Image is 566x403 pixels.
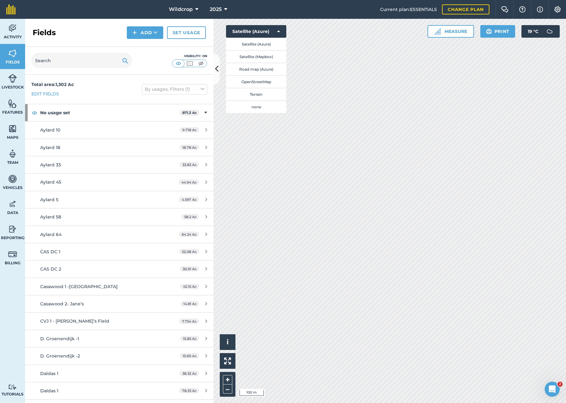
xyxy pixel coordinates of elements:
span: 78.33 Ac [179,388,199,393]
img: svg+xml;base64,PD94bWwgdmVyc2lvbj0iMS4wIiBlbmNvZGluZz0idXRmLTgiPz4KPCEtLSBHZW5lcmF0b3I6IEFkb2JlIE... [8,384,17,390]
img: svg+xml;base64,PHN2ZyB4bWxucz0iaHR0cDovL3d3dy53My5vcmcvMjAwMC9zdmciIHdpZHRoPSIxOCIgaGVpZ2h0PSIyNC... [32,109,37,116]
img: svg+xml;base64,PHN2ZyB4bWxucz0iaHR0cDovL3d3dy53My5vcmcvMjAwMC9zdmciIHdpZHRoPSI1MCIgaGVpZ2h0PSI0MC... [197,60,205,67]
span: D. Groenendijk -2 [40,353,80,359]
span: Aylard 5 [40,197,58,202]
a: Daldas 138.32 Ac [25,365,213,382]
a: Daldas 178.33 Ac [25,382,213,399]
a: CAS DC 152.08 Ac [25,243,213,260]
span: Casawood 2- Jane’s [40,301,84,307]
span: CAS DC 1 [40,249,60,255]
img: svg+xml;base64,PHN2ZyB4bWxucz0iaHR0cDovL3d3dy53My5vcmcvMjAwMC9zdmciIHdpZHRoPSI1NiIgaGVpZ2h0PSI2MC... [8,49,17,58]
a: Aylard 5858.2 Ac [25,208,213,225]
span: CAS DC 2 [40,266,61,272]
a: Aylard 4544.94 Ac [25,174,213,191]
button: – [223,384,232,394]
img: svg+xml;base64,PD94bWwgdmVyc2lvbj0iMS4wIiBlbmNvZGluZz0idXRmLTgiPz4KPCEtLSBHZW5lcmF0b3I6IEFkb2JlIE... [8,24,17,33]
a: CVJ 1 - [PERSON_NAME]’s Field7.754 Ac [25,313,213,330]
img: svg+xml;base64,PD94bWwgdmVyc2lvbj0iMS4wIiBlbmNvZGluZz0idXRmLTgiPz4KPCEtLSBHZW5lcmF0b3I6IEFkb2JlIE... [8,174,17,184]
button: Add [127,26,163,39]
span: 2 [558,382,563,387]
span: 15.85 Ac [180,336,199,341]
span: CVJ 1 - [PERSON_NAME]’s Field [40,318,109,324]
img: svg+xml;base64,PHN2ZyB4bWxucz0iaHR0cDovL3d3dy53My5vcmcvMjAwMC9zdmciIHdpZHRoPSIxNyIgaGVpZ2h0PSIxNy... [537,6,543,13]
div: Visibility: On [172,54,207,59]
a: Casawood 2- Jane’s14.81 Ac [25,295,213,312]
a: D. Groenendijk -215.69 Ac [25,347,213,364]
button: go back [4,3,16,14]
a: Aylard 109.718 Ac [25,121,213,138]
button: 19 °C [521,25,560,38]
a: Casawood 1 -[GEOGRAPHIC_DATA]45.15 Ac [25,278,213,295]
button: Satellite (Azure) [226,25,286,38]
span: 18.78 Ac [180,145,199,150]
div: Close [201,3,212,14]
span: 2025 [210,6,222,13]
a: Aylard 3333.83 Ac [25,156,213,173]
img: svg+xml;base64,PHN2ZyB4bWxucz0iaHR0cDovL3d3dy53My5vcmcvMjAwMC9zdmciIHdpZHRoPSIxOSIgaGVpZ2h0PSIyNC... [122,57,128,64]
img: Ruler icon [434,28,441,35]
img: svg+xml;base64,PD94bWwgdmVyc2lvbj0iMS4wIiBlbmNvZGluZz0idXRmLTgiPz4KPCEtLSBHZW5lcmF0b3I6IEFkb2JlIE... [8,149,17,159]
a: Aylard 54.597 Ac [25,191,213,208]
button: i [220,334,235,350]
span: 30.91 Ac [180,266,199,271]
button: none [226,100,286,113]
span: Wildcrop [169,6,193,13]
button: + [223,375,232,384]
img: svg+xml;base64,PHN2ZyB4bWxucz0iaHR0cDovL3d3dy53My5vcmcvMjAwMC9zdmciIHdpZHRoPSI1MCIgaGVpZ2h0PSI0MC... [186,60,194,67]
div: No usage set871.3 Ac [25,104,213,121]
span: 38.32 Ac [180,371,199,376]
a: D. Groenendijk -115.85 Ac [25,330,213,347]
span: Daldas 1 [40,388,58,394]
span: 15.69 Ac [180,353,199,358]
strong: Total area : 1,302 Ac [31,82,74,87]
img: Four arrows, one pointing top left, one top right, one bottom right and the last bottom left [224,357,231,364]
button: By usages, Filters (1) [142,84,207,94]
strong: 871.3 Ac [182,110,197,115]
a: CAS DC 230.91 Ac [25,261,213,277]
span: Aylard 18 [40,145,60,150]
span: 64.24 Ac [179,232,199,237]
span: Aylard 64 [40,232,62,237]
button: Road map (Azure) [226,63,286,75]
span: Aylard 58 [40,214,61,220]
span: i [227,338,229,346]
span: 58.2 Ac [181,214,199,219]
button: Print [480,25,515,38]
input: Search [31,53,132,68]
img: svg+xml;base64,PHN2ZyB4bWxucz0iaHR0cDovL3d3dy53My5vcmcvMjAwMC9zdmciIHdpZHRoPSIxNCIgaGVpZ2h0PSIyNC... [132,29,137,36]
img: svg+xml;base64,PD94bWwgdmVyc2lvbj0iMS4wIiBlbmNvZGluZz0idXRmLTgiPz4KPCEtLSBHZW5lcmF0b3I6IEFkb2JlIE... [8,74,17,83]
span: 44.94 Ac [179,180,199,185]
img: A cog icon [554,6,561,13]
img: svg+xml;base64,PD94bWwgdmVyc2lvbj0iMS4wIiBlbmNvZGluZz0idXRmLTgiPz4KPCEtLSBHZW5lcmF0b3I6IEFkb2JlIE... [8,250,17,259]
span: 9.718 Ac [180,127,199,132]
img: svg+xml;base64,PHN2ZyB4bWxucz0iaHR0cDovL3d3dy53My5vcmcvMjAwMC9zdmciIHdpZHRoPSIxOSIgaGVpZ2h0PSIyNC... [486,28,492,35]
span: Daldas 1 [40,371,58,376]
span: Casawood 1 -[GEOGRAPHIC_DATA] [40,284,118,289]
img: Two speech bubbles overlapping with the left bubble in the forefront [501,6,509,13]
img: svg+xml;base64,PD94bWwgdmVyc2lvbj0iMS4wIiBlbmNvZGluZz0idXRmLTgiPz4KPCEtLSBHZW5lcmF0b3I6IEFkb2JlIE... [8,199,17,209]
a: Aylard 1818.78 Ac [25,139,213,156]
span: D. Groenendijk -1 [40,336,79,341]
a: Set usage [167,26,206,39]
span: Aylard 10 [40,127,60,133]
button: Collapse window [189,3,201,14]
span: 19 ° C [528,25,538,38]
img: fieldmargin Logo [6,4,16,14]
iframe: Intercom live chat [545,382,560,397]
button: OpenStreetMap [226,75,286,88]
a: Aylard 6464.24 Ac [25,226,213,243]
button: Terrain [226,88,286,100]
span: 4.597 Ac [179,197,199,202]
span: Aylard 33 [40,162,61,168]
button: Satellite (Mapbox) [226,50,286,63]
span: Aylard 45 [40,179,61,185]
span: 45.15 Ac [180,284,199,289]
span: 14.81 Ac [181,301,199,306]
img: svg+xml;base64,PD94bWwgdmVyc2lvbj0iMS4wIiBlbmNvZGluZz0idXRmLTgiPz4KPCEtLSBHZW5lcmF0b3I6IEFkb2JlIE... [543,25,556,38]
a: Change plan [442,4,489,14]
img: svg+xml;base64,PHN2ZyB4bWxucz0iaHR0cDovL3d3dy53My5vcmcvMjAwMC9zdmciIHdpZHRoPSI1NiIgaGVpZ2h0PSI2MC... [8,124,17,133]
span: 52.08 Ac [179,249,199,254]
button: Measure [428,25,474,38]
span: 7.754 Ac [179,319,199,324]
img: svg+xml;base64,PHN2ZyB4bWxucz0iaHR0cDovL3d3dy53My5vcmcvMjAwMC9zdmciIHdpZHRoPSI1NiIgaGVpZ2h0PSI2MC... [8,99,17,108]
